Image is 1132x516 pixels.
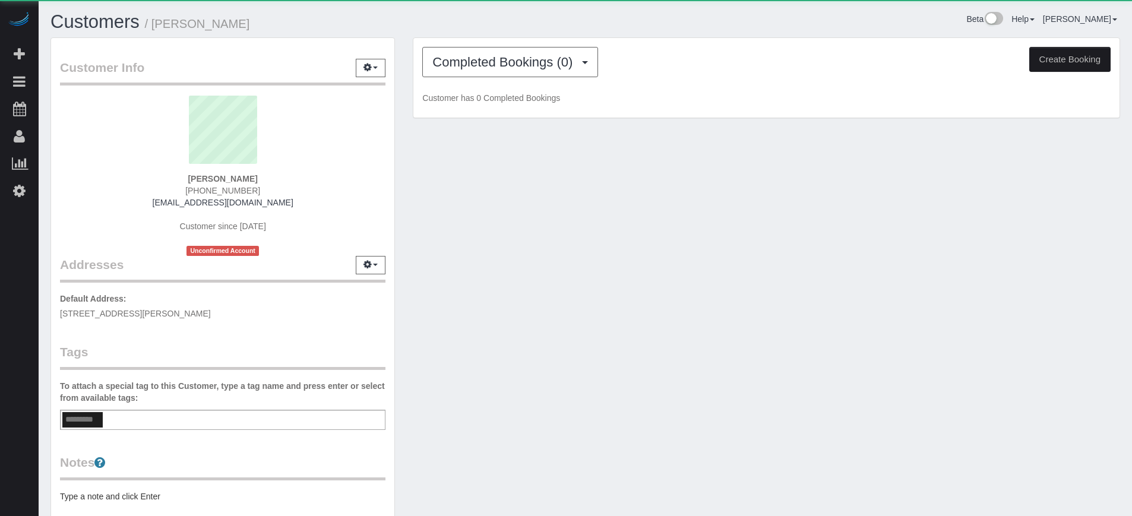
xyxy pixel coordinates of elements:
[1029,47,1111,72] button: Create Booking
[1011,14,1035,24] a: Help
[185,186,260,195] span: [PHONE_NUMBER]
[60,490,385,502] pre: Type a note and click Enter
[145,17,250,30] small: / [PERSON_NAME]
[50,11,140,32] a: Customers
[1043,14,1117,24] a: [PERSON_NAME]
[60,59,385,86] legend: Customer Info
[180,221,266,231] span: Customer since [DATE]
[422,92,1111,104] p: Customer has 0 Completed Bookings
[188,174,257,183] strong: [PERSON_NAME]
[7,12,31,29] img: Automaid Logo
[60,380,385,404] label: To attach a special tag to this Customer, type a tag name and press enter or select from availabl...
[422,47,598,77] button: Completed Bookings (0)
[60,454,385,480] legend: Notes
[60,343,385,370] legend: Tags
[966,14,1003,24] a: Beta
[153,198,293,207] a: [EMAIL_ADDRESS][DOMAIN_NAME]
[60,309,211,318] span: [STREET_ADDRESS][PERSON_NAME]
[60,293,127,305] label: Default Address:
[432,55,578,69] span: Completed Bookings (0)
[984,12,1003,27] img: New interface
[186,246,259,256] span: Unconfirmed Account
